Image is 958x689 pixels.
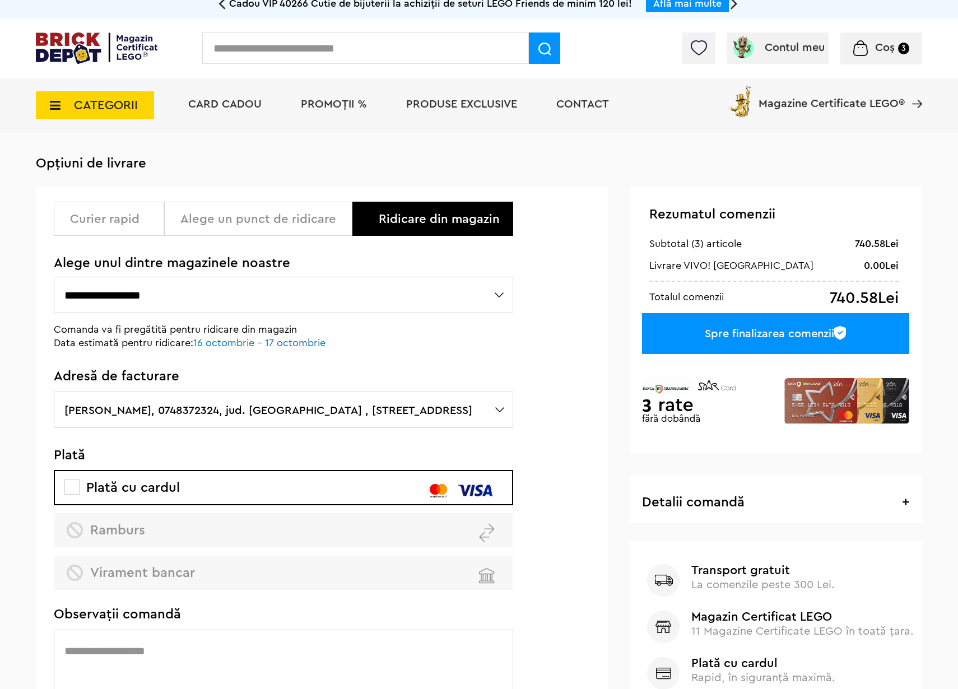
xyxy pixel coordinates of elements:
[691,657,914,669] b: Plată cu cardul
[647,611,680,643] img: Magazin Certificat LEGO
[759,83,905,109] span: Magazine Certificate LEGO®
[875,42,895,53] span: Coș
[67,481,180,495] span: Plată cu cardul
[649,237,742,250] div: Subtotal (3) articole
[642,496,909,510] h3: Detalii comandă
[855,237,899,250] div: 740.58Lei
[556,99,609,110] a: Contact
[642,313,909,354] div: Spre finalizarea comenzii
[406,99,517,110] a: Produse exclusive
[905,83,922,95] a: Magazine Certificate LEGO®
[54,449,513,462] h3: Plată
[691,564,914,576] b: Transport gratuit
[301,99,367,110] a: PROMOȚII %
[54,258,513,269] p: Alege unul dintre magazinele noastre
[193,338,325,348] span: 16 octombrie - 17 octombrie
[74,99,138,111] span: CATEGORII
[898,43,909,54] small: 3
[830,290,899,306] div: 740.58Lei
[379,212,505,226] div: Ridicare din magazin
[691,579,835,590] span: La comenzile peste 300 Lei.
[54,370,513,383] h3: Adresă de facturare
[70,212,156,226] div: Curier rapid
[902,496,909,509] span: +
[54,336,362,350] p: Data estimată pentru ridicare:
[54,323,362,336] p: Comanda va fi pregătită pentru ridicare din magazin
[691,626,914,637] span: 11 Magazine Certificate LEGO în toată țara.
[647,564,680,597] img: Transport gratuit
[180,212,344,226] div: Alege un punct de ridicare
[649,208,775,221] span: Rezumatul comenzii
[649,290,724,304] div: Totalul comenzii
[691,611,914,623] b: Magazin Certificat LEGO
[731,42,825,53] a: Contul meu
[36,155,922,172] h3: Opțiuni de livrare
[765,42,825,53] span: Contul meu
[649,259,813,272] div: Livrare VIVO! [GEOGRAPHIC_DATA]
[54,608,513,621] h3: Observații comandă
[188,99,262,110] a: Card Cadou
[864,259,899,272] div: 0.00Lei
[54,392,513,428] label: [PERSON_NAME], 0748372324, jud. [GEOGRAPHIC_DATA] , [STREET_ADDRESS]
[691,672,835,683] span: Rapid, în siguranță maximă.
